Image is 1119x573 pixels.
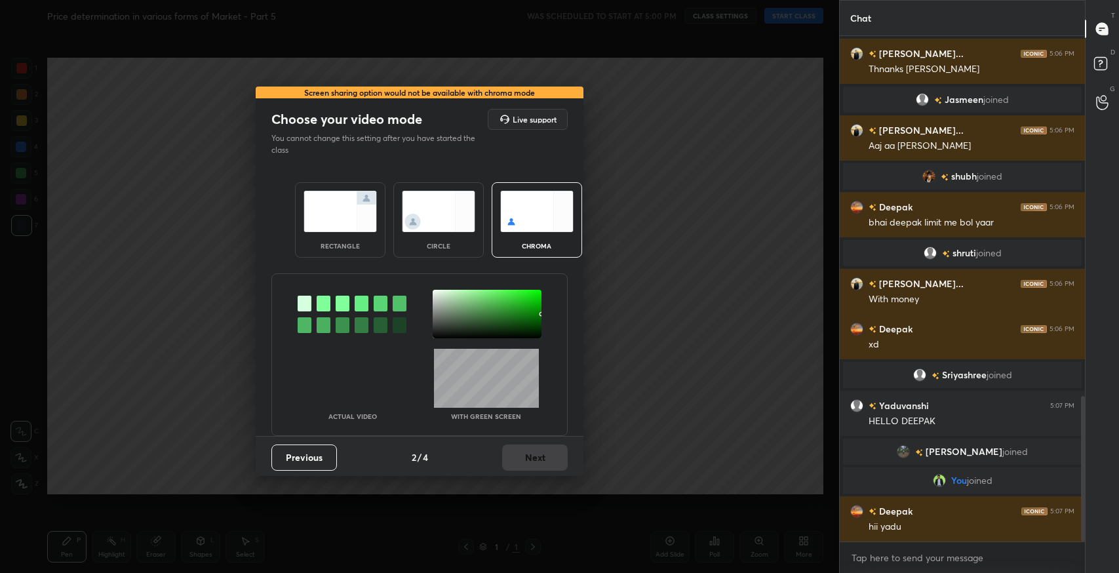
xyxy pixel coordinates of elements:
h4: 2 [412,450,416,464]
div: With money [869,293,1074,306]
h2: Choose your video mode [271,111,422,128]
div: Thnanks [PERSON_NAME] [869,63,1074,76]
div: circle [412,243,465,249]
span: You [951,475,967,486]
span: joined [967,475,992,486]
div: 5:06 PM [1050,50,1074,58]
h4: / [418,450,422,464]
h6: Deepak [876,322,913,336]
span: Jasmeen [945,94,983,105]
div: bhai deepak limit me bol yaar [869,216,1074,229]
h6: Deepak [876,200,913,214]
img: default.png [913,368,926,382]
div: Aaj aa [PERSON_NAME] [869,140,1074,153]
h5: Live support [513,115,557,123]
img: no-rating-badge.077c3623.svg [932,372,939,380]
h6: Yaduvanshi [876,399,929,412]
div: 5:06 PM [1050,127,1074,134]
span: joined [983,94,1009,105]
div: xd [869,338,1074,351]
div: HELLO DEEPAK [869,415,1074,428]
span: shubh [951,171,977,182]
img: no-rating-badge.077c3623.svg [869,403,876,410]
p: T [1111,10,1115,20]
p: D [1110,47,1115,57]
span: joined [976,248,1002,258]
div: grid [840,36,1085,542]
span: joined [1002,446,1028,457]
p: G [1110,84,1115,94]
div: Screen sharing option would not be available with chroma mode [256,87,583,98]
img: 6d08848a9db444d8a463119c9be695cb.jpg [897,445,910,458]
div: rectangle [314,243,366,249]
img: b8012e3ca9de4b22890343911a88d66c.jpg [850,47,863,60]
img: no-rating-badge.077c3623.svg [869,50,876,58]
div: hii yadu [869,521,1074,534]
img: default.png [850,399,863,412]
img: no-rating-badge.077c3623.svg [934,97,942,104]
img: 6ae1e2931fbf4cf4a06fdd9bbc23c4b4.jpg [850,323,863,336]
img: no-rating-badge.077c3623.svg [941,174,949,181]
img: a69604a669374eaa8a3d672d5e56eae8.jpg [922,170,935,183]
img: no-rating-badge.077c3623.svg [869,204,876,211]
h6: Deepak [876,504,913,518]
img: no-rating-badge.077c3623.svg [942,250,950,258]
div: chroma [511,243,563,249]
img: b8012e3ca9de4b22890343911a88d66c.jpg [850,277,863,290]
p: Chat [840,1,882,35]
img: no-rating-badge.077c3623.svg [869,127,876,134]
h4: 4 [423,450,428,464]
span: [PERSON_NAME] [926,446,1002,457]
img: iconic-dark.1390631f.png [1021,325,1047,333]
h6: [PERSON_NAME]... [876,47,964,60]
h6: [PERSON_NAME]... [876,277,964,290]
span: joined [987,370,1012,380]
img: normalScreenIcon.ae25ed63.svg [304,191,377,232]
img: no-rating-badge.077c3623.svg [869,281,876,288]
img: 6ae1e2931fbf4cf4a06fdd9bbc23c4b4.jpg [850,201,863,214]
div: 5:07 PM [1050,507,1074,515]
img: iconic-dark.1390631f.png [1021,127,1047,134]
img: no-rating-badge.077c3623.svg [869,508,876,515]
img: b8012e3ca9de4b22890343911a88d66c.jpg [850,124,863,137]
img: no-rating-badge.077c3623.svg [915,449,923,456]
img: default.png [916,93,929,106]
img: no-rating-badge.077c3623.svg [869,326,876,333]
div: 5:06 PM [1050,325,1074,333]
span: joined [977,171,1002,182]
img: default.png [924,247,937,260]
div: 5:06 PM [1050,280,1074,288]
div: 5:07 PM [1050,402,1074,410]
h6: [PERSON_NAME]... [876,123,964,137]
p: You cannot change this setting after you have started the class [271,132,484,156]
img: 6ae1e2931fbf4cf4a06fdd9bbc23c4b4.jpg [850,505,863,518]
img: fcc3dd17a7d24364a6f5f049f7d33ac3.jpg [933,474,946,487]
img: iconic-dark.1390631f.png [1021,507,1048,515]
img: iconic-dark.1390631f.png [1021,203,1047,211]
img: iconic-dark.1390631f.png [1021,50,1047,58]
img: chromaScreenIcon.c19ab0a0.svg [500,191,574,232]
button: Previous [271,445,337,471]
img: circleScreenIcon.acc0effb.svg [402,191,475,232]
p: Actual Video [328,413,377,420]
p: With green screen [451,413,521,420]
span: Sriyashree [942,370,987,380]
span: shruti [952,248,976,258]
div: 5:06 PM [1050,203,1074,211]
img: iconic-dark.1390631f.png [1021,280,1047,288]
